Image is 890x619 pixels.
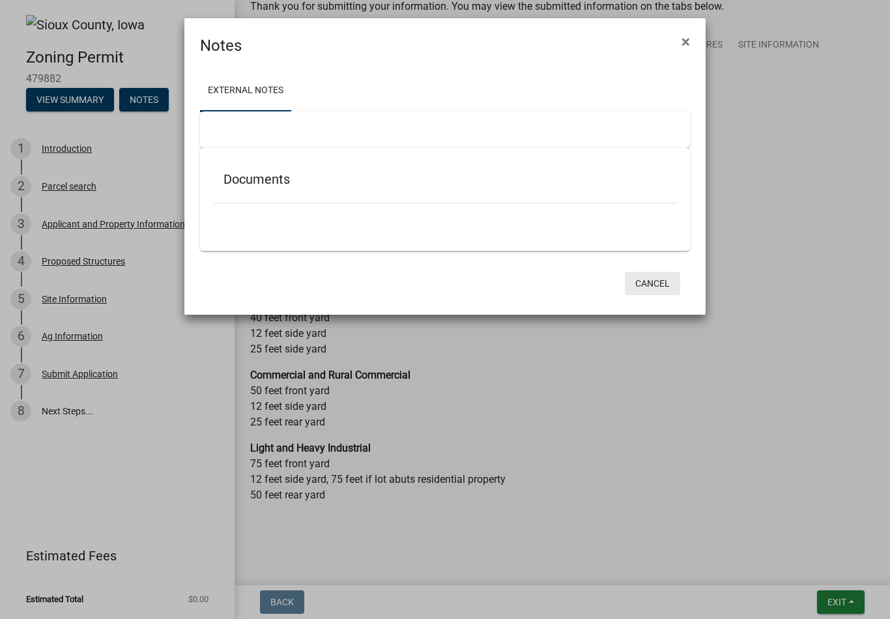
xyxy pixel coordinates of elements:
a: External Notes [200,70,291,112]
button: Close [671,23,700,60]
span: × [682,33,690,51]
h4: Notes [200,34,242,57]
h5: Documents [223,171,667,187]
button: Cancel [625,272,680,295]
